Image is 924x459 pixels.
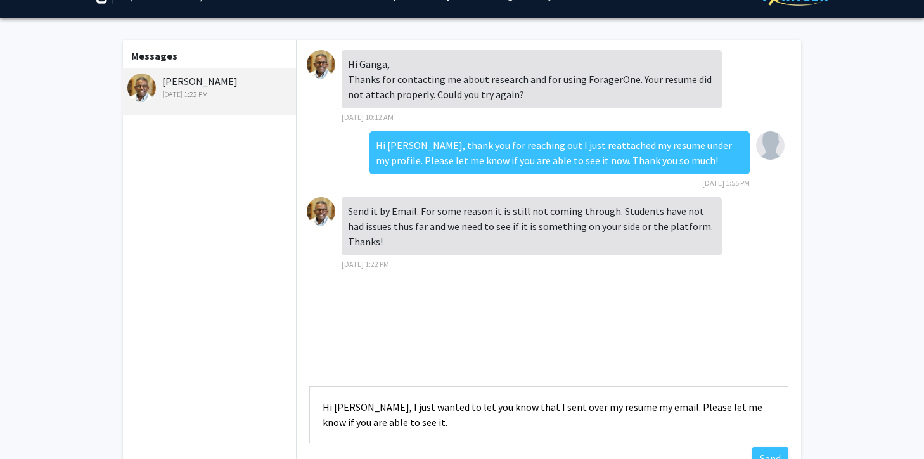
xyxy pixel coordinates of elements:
[702,178,750,188] span: [DATE] 1:55 PM
[369,131,750,174] div: Hi [PERSON_NAME], thank you for reaching out I just reattached my resume under my profile. Please...
[127,74,156,102] img: Dwayne Simmons
[342,197,722,255] div: Send it by Email. For some reason it is still not coming through. Students have not had issues th...
[342,259,389,269] span: [DATE] 1:22 PM
[127,89,293,100] div: [DATE] 1:22 PM
[131,49,177,62] b: Messages
[342,112,394,122] span: [DATE] 10:12 AM
[307,50,335,79] img: Dwayne Simmons
[307,197,335,226] img: Dwayne Simmons
[309,386,788,443] textarea: Message
[756,131,785,160] img: Ganga Karra
[10,402,54,449] iframe: Chat
[342,50,722,108] div: Hi Ganga, Thanks for contacting me about research and for using ForagerOne. Your resume did not a...
[127,74,293,100] div: [PERSON_NAME]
